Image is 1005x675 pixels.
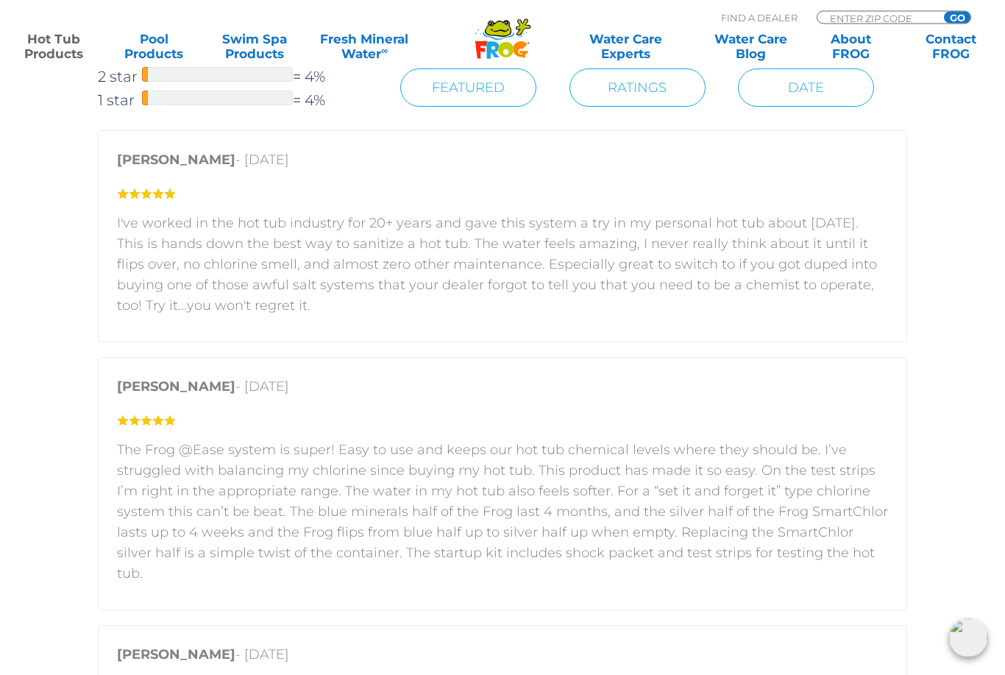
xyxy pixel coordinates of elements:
[812,32,890,61] a: AboutFROG
[711,32,789,61] a: Water CareBlog
[117,645,888,673] p: - [DATE]
[381,45,388,56] sup: ∞
[569,69,706,107] a: Ratings
[98,66,368,89] a: 2 star= 4%
[562,32,689,61] a: Water CareExperts
[117,213,888,317] p: I've worked in the hot tub industry for 20+ years and gave this system a try in my personal hot t...
[98,89,142,113] span: 1 star
[316,32,413,61] a: Fresh MineralWater∞
[117,379,235,395] strong: [PERSON_NAME]
[117,440,888,584] p: The Frog @Ease system is super! Easy to use and keeps our hot tub chemical levels where they shou...
[216,32,294,61] a: Swim SpaProducts
[944,12,970,24] input: GO
[98,66,142,89] span: 2 star
[949,619,987,657] img: openIcon
[117,150,888,178] p: - [DATE]
[721,11,798,24] p: Find A Dealer
[117,152,235,169] strong: [PERSON_NAME]
[98,89,368,113] a: 1 star= 4%
[738,69,874,107] a: Date
[400,69,536,107] a: Featured
[117,377,888,405] p: - [DATE]
[828,12,928,24] input: Zip Code Form
[15,32,93,61] a: Hot TubProducts
[115,32,193,61] a: PoolProducts
[912,32,990,61] a: ContactFROG
[117,647,235,663] strong: [PERSON_NAME]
